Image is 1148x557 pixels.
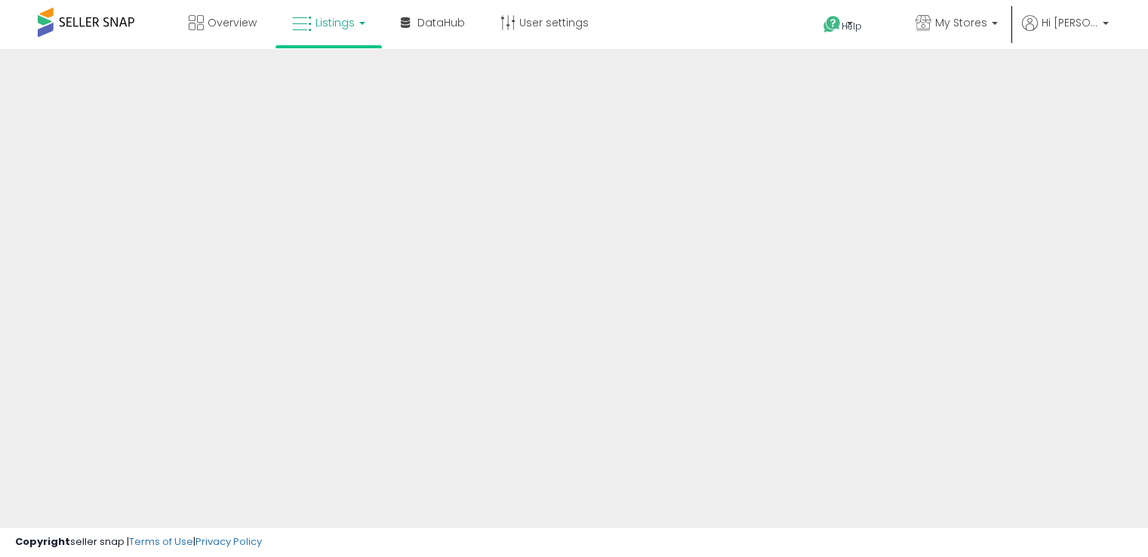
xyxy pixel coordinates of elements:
span: Hi [PERSON_NAME] [1042,15,1098,30]
span: DataHub [417,15,465,30]
i: Get Help [823,15,842,34]
span: My Stores [935,15,987,30]
strong: Copyright [15,534,70,549]
a: Hi [PERSON_NAME] [1022,15,1109,49]
a: Help [811,4,891,49]
span: Help [842,20,862,32]
a: Privacy Policy [195,534,262,549]
span: Overview [208,15,257,30]
span: Listings [315,15,355,30]
a: Terms of Use [129,534,193,549]
div: seller snap | | [15,535,262,549]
